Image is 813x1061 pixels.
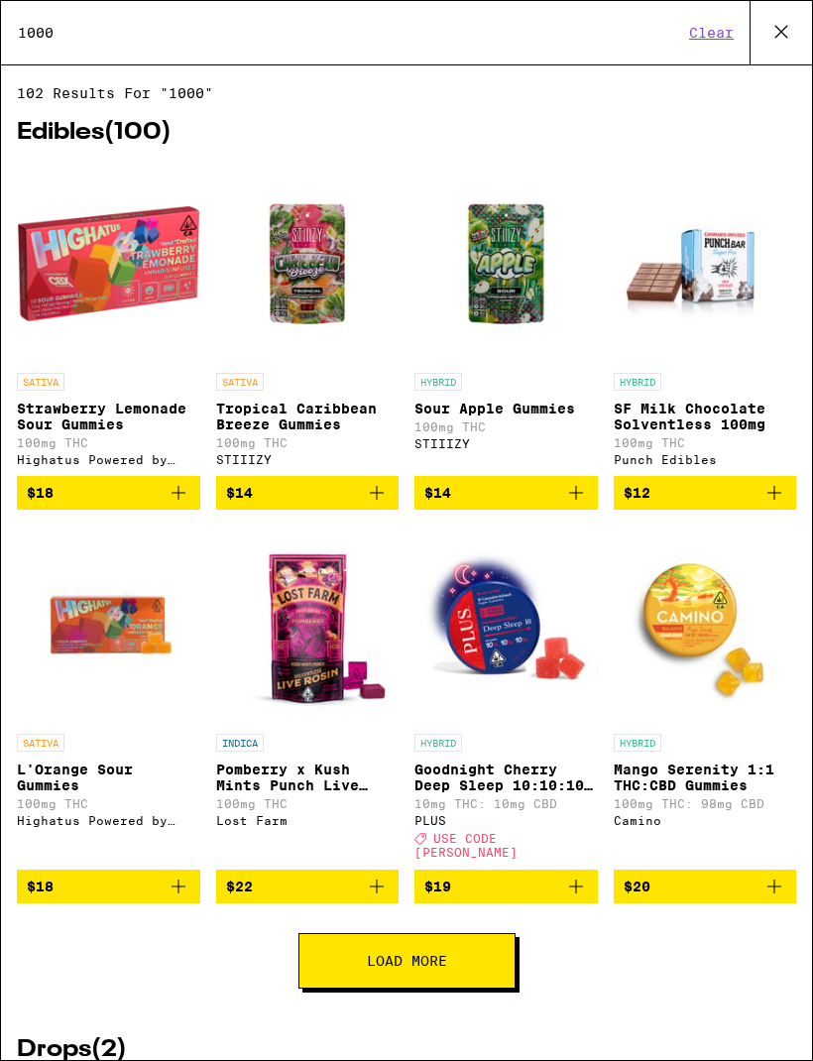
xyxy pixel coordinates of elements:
span: $12 [624,485,650,501]
p: 100mg THC [614,436,797,449]
p: 100mg THC [17,797,200,810]
button: Add to bag [414,870,598,903]
a: Open page for Goodnight Cherry Deep Sleep 10:10:10 Gummies from PLUS [414,526,598,870]
p: HYBRID [614,734,661,752]
button: Add to bag [614,476,797,510]
a: Open page for SF Milk Chocolate Solventless 100mg from Punch Edibles [614,165,797,476]
img: STIIIZY - Tropical Caribbean Breeze Gummies [216,165,400,363]
div: Lost Farm [216,814,400,827]
span: Load More [367,954,447,968]
button: Load More [298,933,516,989]
button: Add to bag [614,870,797,903]
img: Camino - Mango Serenity 1:1 THC:CBD Gummies [614,526,797,724]
span: Hi. Need any help? [12,14,143,30]
p: INDICA [216,734,264,752]
a: Open page for Sour Apple Gummies from STIIIZY [414,165,598,476]
p: 100mg THC [216,436,400,449]
span: $14 [424,485,451,501]
img: Lost Farm - Pomberry x Kush Mints Punch Live Rosin Chews [216,526,400,724]
p: Sour Apple Gummies [414,401,598,416]
p: Pomberry x Kush Mints Punch Live Rosin Chews [216,762,400,793]
h2: Edibles ( 100 ) [17,121,796,145]
p: Mango Serenity 1:1 THC:CBD Gummies [614,762,797,793]
div: Highatus Powered by Cannabiotix [17,814,200,827]
img: PLUS - Goodnight Cherry Deep Sleep 10:10:10 Gummies [414,526,598,724]
img: Highatus Powered by Cannabiotix - Strawberry Lemonade Sour Gummies [17,165,200,363]
p: L'Orange Sour Gummies [17,762,200,793]
span: 102 results for "1000" [17,85,796,101]
p: SATIVA [17,734,64,752]
button: Add to bag [216,476,400,510]
span: $14 [226,485,253,501]
p: Goodnight Cherry Deep Sleep 10:10:10 Gummies [414,762,598,793]
button: Add to bag [414,476,598,510]
a: Open page for Mango Serenity 1:1 THC:CBD Gummies from Camino [614,526,797,870]
p: 10mg THC: 10mg CBD [414,797,598,810]
button: Add to bag [17,476,200,510]
a: Open page for Strawberry Lemonade Sour Gummies from Highatus Powered by Cannabiotix [17,165,200,476]
p: Tropical Caribbean Breeze Gummies [216,401,400,432]
a: Open page for Pomberry x Kush Mints Punch Live Rosin Chews from Lost Farm [216,526,400,870]
p: Strawberry Lemonade Sour Gummies [17,401,200,432]
span: $22 [226,879,253,894]
p: SF Milk Chocolate Solventless 100mg [614,401,797,432]
span: $18 [27,485,54,501]
p: SATIVA [17,373,64,391]
div: Highatus Powered by Cannabiotix [17,453,200,466]
p: HYBRID [414,373,462,391]
p: 100mg THC: 98mg CBD [614,797,797,810]
div: PLUS [414,814,598,827]
div: STIIIZY [216,453,400,466]
span: $19 [424,879,451,894]
span: $20 [624,879,650,894]
a: Open page for Tropical Caribbean Breeze Gummies from STIIIZY [216,165,400,476]
button: Add to bag [216,870,400,903]
div: STIIIZY [414,437,598,450]
p: SATIVA [216,373,264,391]
a: Open page for L'Orange Sour Gummies from Highatus Powered by Cannabiotix [17,526,200,870]
p: HYBRID [414,734,462,752]
p: HYBRID [614,373,661,391]
div: Punch Edibles [614,453,797,466]
input: Search for products & categories [17,24,683,42]
div: Camino [614,814,797,827]
img: Punch Edibles - SF Milk Chocolate Solventless 100mg [614,165,797,363]
span: USE CODE [PERSON_NAME] [414,832,518,859]
p: 100mg THC [17,436,200,449]
p: 100mg THC [216,797,400,810]
img: Highatus Powered by Cannabiotix - L'Orange Sour Gummies [17,526,200,724]
span: $18 [27,879,54,894]
button: Clear [683,24,740,42]
p: 100mg THC [414,420,598,433]
img: STIIIZY - Sour Apple Gummies [414,165,598,363]
button: Add to bag [17,870,200,903]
